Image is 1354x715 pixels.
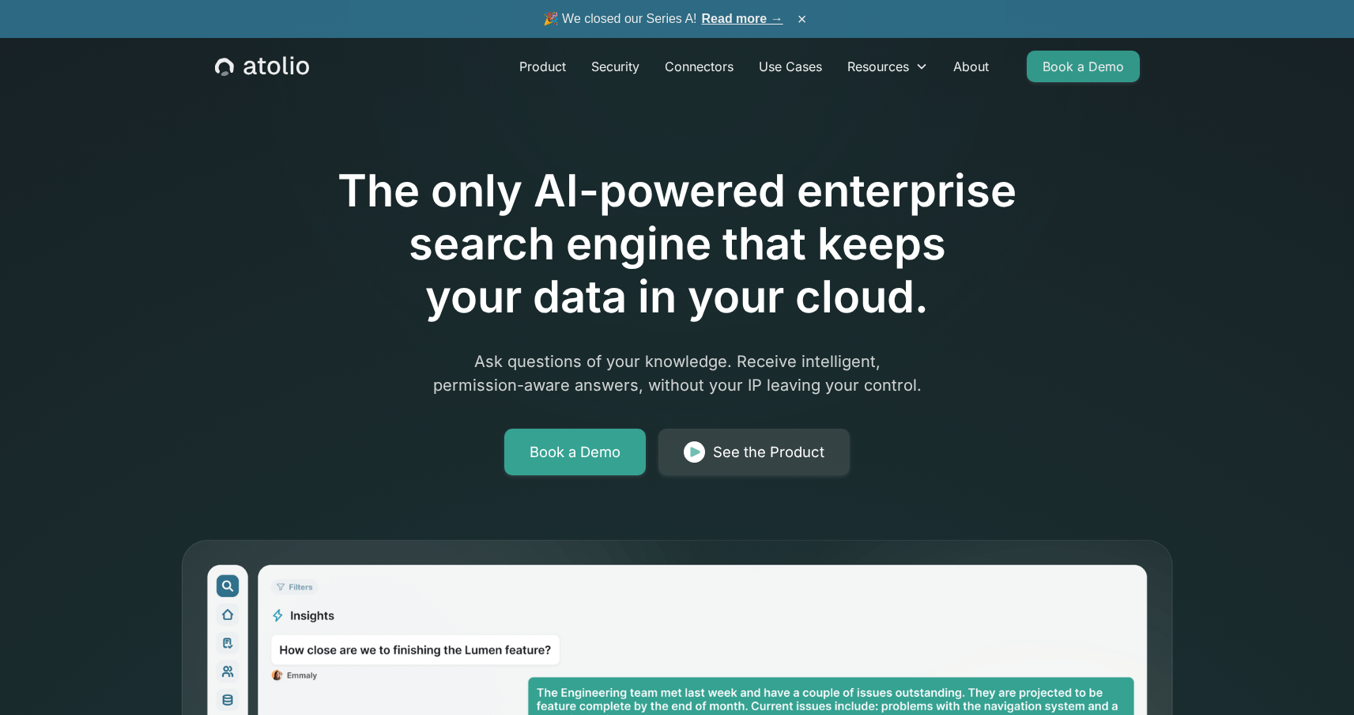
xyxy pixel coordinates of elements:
a: Connectors [652,51,746,82]
a: About [941,51,1001,82]
a: Book a Demo [1027,51,1140,82]
div: Resources [847,57,909,76]
div: Resources [835,51,941,82]
span: 🎉 We closed our Series A! [543,9,783,28]
a: Use Cases [746,51,835,82]
button: × [793,10,812,28]
a: Product [507,51,579,82]
a: Security [579,51,652,82]
a: Book a Demo [504,429,646,476]
div: See the Product [713,441,824,463]
a: home [215,56,309,77]
a: See the Product [658,429,850,476]
h1: The only AI-powered enterprise search engine that keeps your data in your cloud. [273,165,1082,324]
p: Ask questions of your knowledge. Receive intelligent, permission-aware answers, without your IP l... [374,350,981,397]
a: Read more → [702,12,783,25]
